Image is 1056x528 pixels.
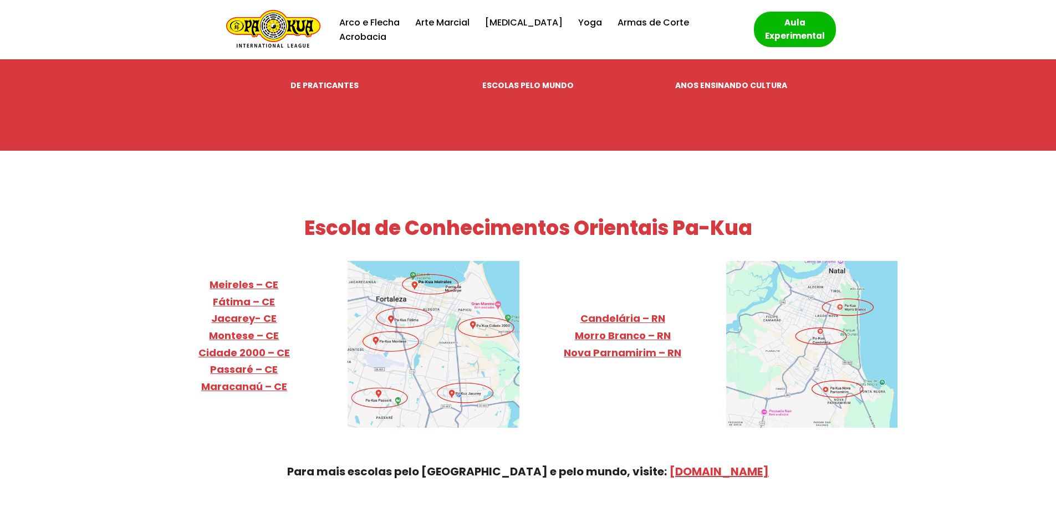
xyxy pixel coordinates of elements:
[670,464,769,479] a: [DOMAIN_NAME]
[580,311,665,325] a: Candelária – RN
[287,464,667,479] strong: Para mais escolas pelo [GEOGRAPHIC_DATA] e pelo mundo, visite:
[485,15,563,30] a: [MEDICAL_DATA]
[201,380,287,393] a: Maracanaú – CE
[618,15,689,30] a: Armas de Corte
[675,80,787,91] strong: ANOS ENSINANDO CULTURA
[482,80,574,91] strong: ESCOLAS PELO MUNDO
[754,12,836,47] a: Aula Experimental
[578,15,602,30] a: Yoga
[221,10,320,49] a: Escola de Conhecimentos Orientais Pa-Kua Uma escola para toda família
[564,329,681,360] a: Morro Branco – RNNova Parnamirim – RN
[339,15,400,30] a: Arco e Flecha
[415,15,470,30] a: Arte Marcial
[198,278,290,376] a: Meireles – CEFátima – CEJacarey- CEMontese – CECidade 2000 – CEPassaré – CE
[339,29,386,44] a: Acrobacia
[4,212,1052,244] h2: Escola de Conhecimentos Orientais Pa-Kua
[337,15,737,44] div: Menu primário
[290,80,359,91] strong: DE PRATICANTES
